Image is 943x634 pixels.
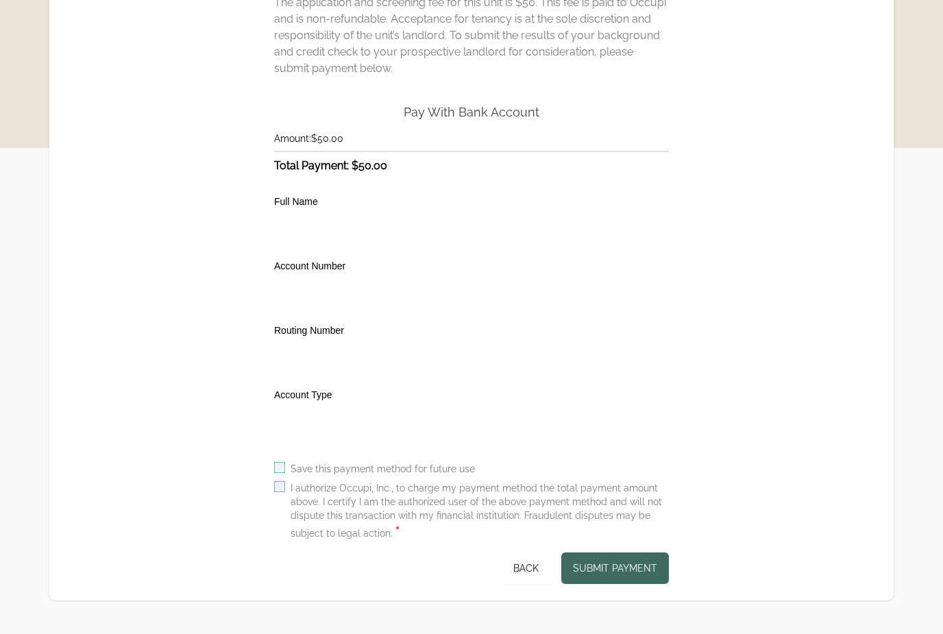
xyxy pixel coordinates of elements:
label: I authorize Occupi, Inc., to charge my payment method the total payment amount above. I certify I... [291,481,669,541]
label: Full Name [274,196,318,207]
button: Submit Payment [561,552,669,584]
h4: Amount: $50.00 [274,132,669,145]
h2: Pay With Bank Account [404,104,539,121]
label: Save this payment method for future use [291,462,475,476]
label: Routing Number [274,325,344,336]
label: Account Number [274,260,345,271]
button: Back [502,552,550,584]
h3: Total Payment: $50.00 [274,158,669,174]
label: Account Type [274,389,332,400]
